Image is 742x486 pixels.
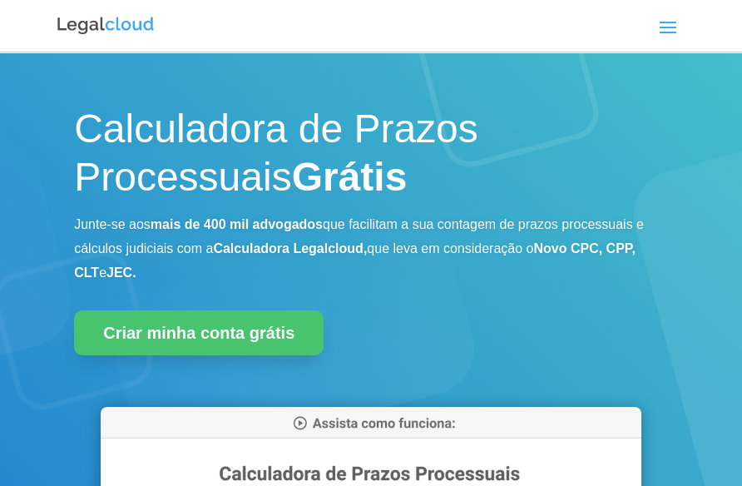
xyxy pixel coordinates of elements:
b: Novo CPC, CPP, CLT [74,241,636,280]
b: JEC. [106,265,136,280]
img: Logo da Legalcloud [56,15,156,37]
b: Calculadora Legalcloud, [213,241,367,255]
strong: Grátis [292,155,408,199]
b: mais de 400 mil advogados [151,217,323,231]
h1: Calculadora de Prazos Processuais [74,105,668,209]
a: Criar minha conta grátis [74,310,324,355]
p: Junte-se aos que facilitam a sua contagem de prazos processuais e cálculos judiciais com a que le... [74,213,668,285]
